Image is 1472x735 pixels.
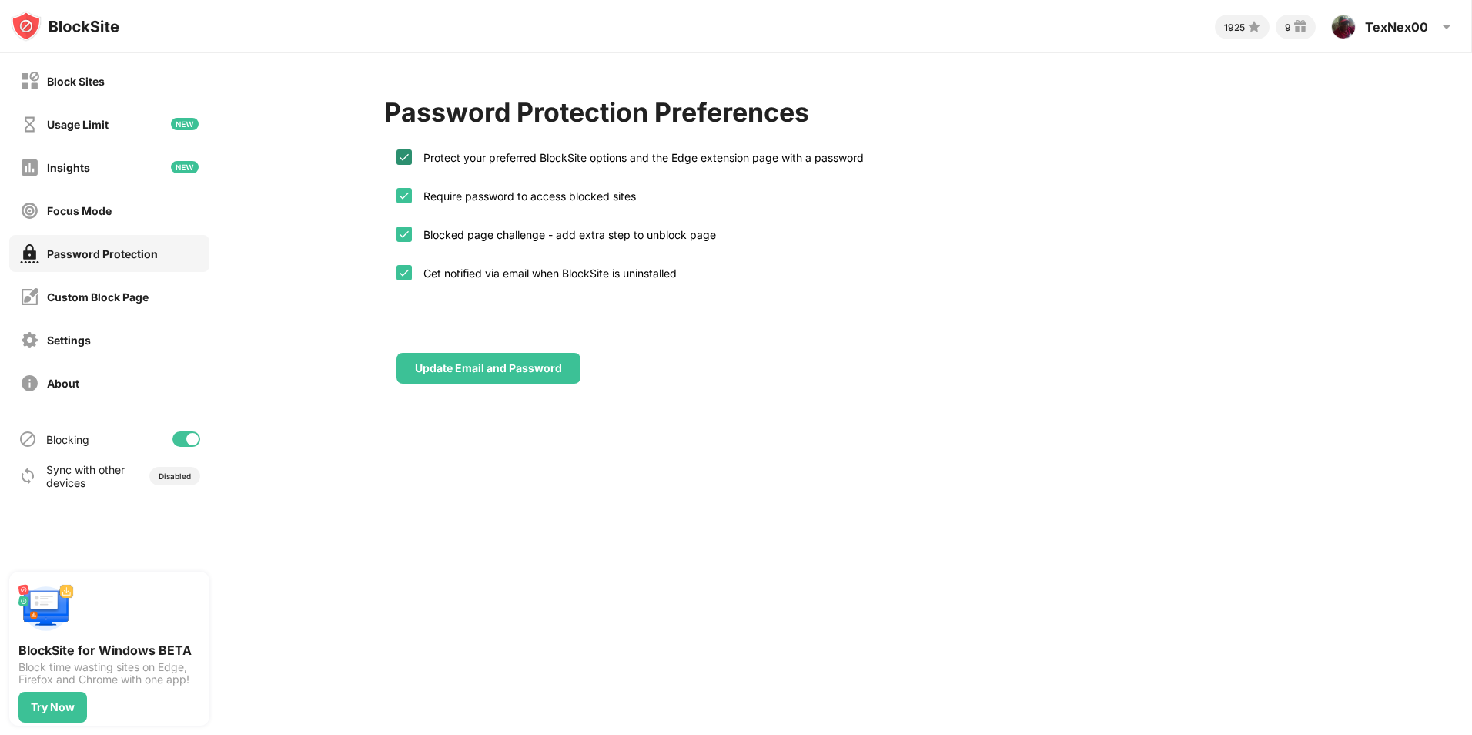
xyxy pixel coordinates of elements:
[31,701,75,713] div: Try Now
[46,433,89,446] div: Blocking
[11,11,119,42] img: logo-blocksite.svg
[47,161,90,174] div: Insights
[398,190,410,202] img: check.svg
[20,374,39,393] img: about-off.svg
[171,161,199,173] img: new-icon.svg
[18,581,74,636] img: push-desktop.svg
[412,228,716,241] div: Blocked page challenge - add extra step to unblock page
[415,362,562,374] div: Update Email and Password
[20,244,39,263] img: password-protection-on.svg
[18,467,37,485] img: sync-icon.svg
[20,201,39,220] img: focus-off.svg
[1291,18,1310,36] img: reward-small.svg
[384,96,809,128] div: Password Protection Preferences
[412,267,677,280] div: Get notified via email when BlockSite is uninstalled
[1245,18,1263,36] img: points-small.svg
[398,228,410,240] img: check.svg
[18,643,200,658] div: BlockSite for Windows BETA
[47,377,79,390] div: About
[20,115,39,134] img: time-usage-off.svg
[171,118,199,130] img: new-icon.svg
[18,430,37,448] img: blocking-icon.svg
[47,334,91,347] div: Settings
[47,75,105,88] div: Block Sites
[20,287,39,307] img: customize-block-page-off.svg
[398,267,410,279] img: check.svg
[1331,15,1356,39] img: AOh14GjsZZuheNKufKJ5aMHThNwgNqq3zNbLTcPbCvDDmA=s96-c
[20,72,39,91] img: block-off.svg
[18,661,200,686] div: Block time wasting sites on Edge, Firefox and Chrome with one app!
[47,204,112,217] div: Focus Mode
[1224,22,1245,33] div: 1925
[47,290,149,304] div: Custom Block Page
[20,331,39,350] img: settings-off.svg
[47,247,158,260] div: Password Protection
[20,158,39,177] img: insights-off.svg
[159,472,191,481] div: Disabled
[412,151,864,164] div: Protect your preferred BlockSite options and the Edge extension page with a password
[46,463,125,489] div: Sync with other devices
[398,151,410,163] img: check.svg
[412,190,636,203] div: Require password to access blocked sites
[1365,19,1428,35] div: TexNex00
[47,118,109,131] div: Usage Limit
[1285,22,1291,33] div: 9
